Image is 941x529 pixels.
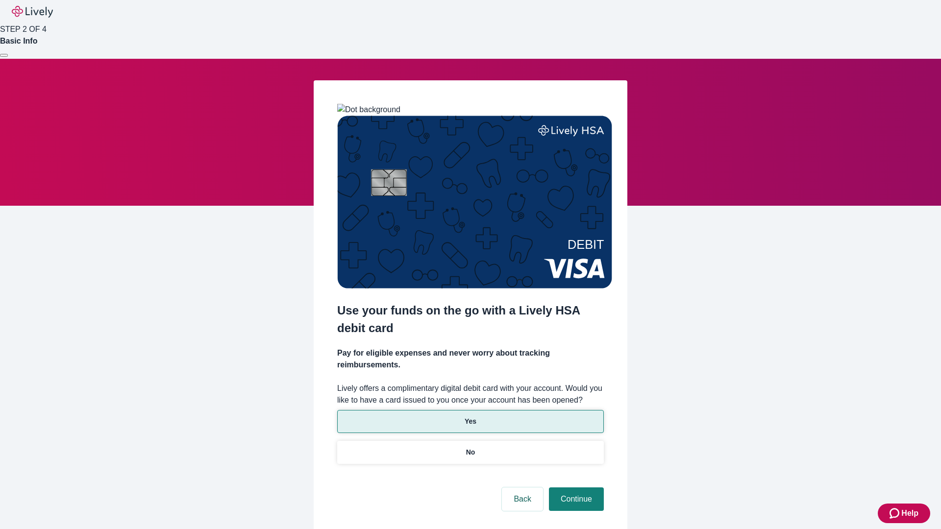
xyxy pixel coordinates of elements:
[337,104,400,116] img: Dot background
[337,410,604,433] button: Yes
[337,302,604,337] h2: Use your funds on the go with a Lively HSA debit card
[337,441,604,464] button: No
[337,116,612,289] img: Debit card
[901,507,918,519] span: Help
[549,487,604,511] button: Continue
[466,447,475,457] p: No
[890,507,901,519] svg: Zendesk support icon
[337,347,604,371] h4: Pay for eligible expenses and never worry about tracking reimbursements.
[502,487,543,511] button: Back
[12,6,53,18] img: Lively
[465,416,476,427] p: Yes
[878,504,930,523] button: Zendesk support iconHelp
[337,383,604,406] label: Lively offers a complimentary digital debit card with your account. Would you like to have a card...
